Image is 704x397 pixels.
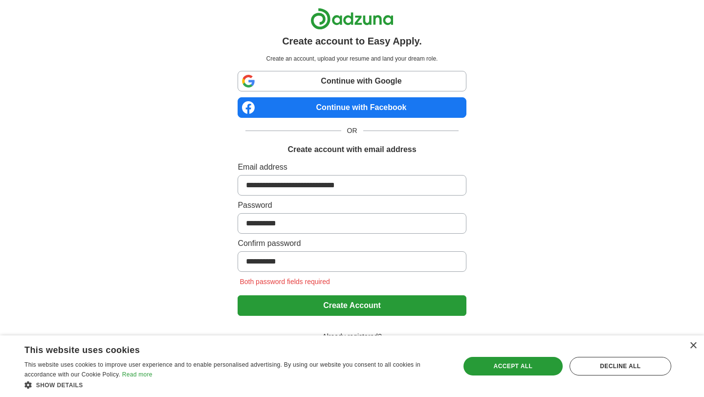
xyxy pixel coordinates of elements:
span: OR [341,126,363,136]
div: Show details [24,380,447,390]
div: This website uses cookies [24,341,423,356]
span: Already registered? [316,331,387,342]
p: Create an account, upload your resume and land your dream role. [240,54,464,63]
span: This website uses cookies to improve user experience and to enable personalised advertising. By u... [24,361,420,378]
a: Continue with Facebook [238,97,466,118]
a: Read more, opens a new window [122,371,153,378]
span: Show details [36,382,83,389]
img: Adzuna logo [310,8,394,30]
a: Continue with Google [238,71,466,91]
label: Confirm password [238,238,466,249]
button: Create Account [238,295,466,316]
span: Both password fields required [238,278,331,286]
div: Accept all [463,357,563,375]
div: Decline all [570,357,671,375]
h1: Create account to Easy Apply. [282,34,422,48]
div: Close [689,342,697,350]
h1: Create account with email address [287,144,416,155]
label: Email address [238,161,466,173]
label: Password [238,199,466,211]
